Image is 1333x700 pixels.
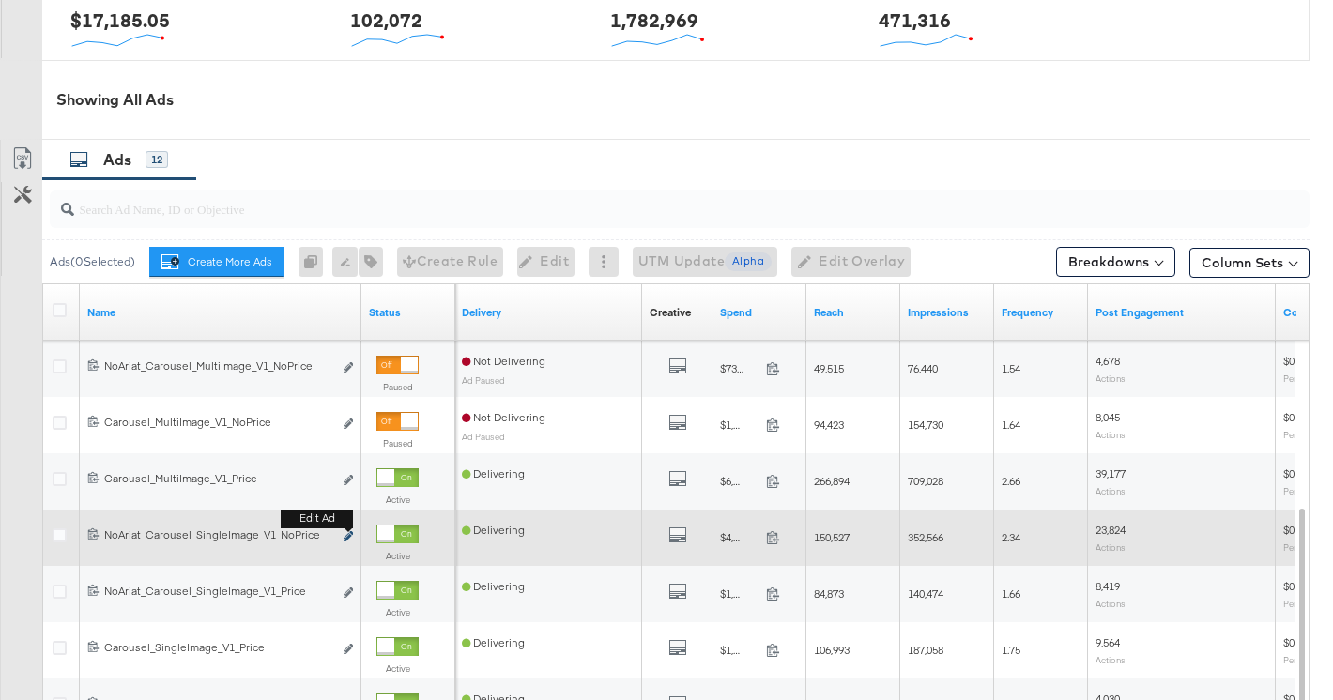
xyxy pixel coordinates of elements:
sub: Per Action [1283,654,1322,665]
sub: Actions [1096,373,1126,384]
span: $730.15 [720,361,758,375]
a: The number of actions related to your Page's posts as a result of your ad. [1096,305,1268,320]
button: Column Sets [1189,248,1310,278]
span: 154,730 [908,418,943,432]
span: $4,113.02 [720,530,758,544]
span: Delivering [462,635,525,649]
span: 140,474 [908,586,943,601]
span: 4,678 [1096,354,1120,368]
span: 1.54 [1002,361,1020,375]
span: 106,993 [814,643,850,657]
div: NoAriat_Carousel_SingleImage_V1_Price [104,584,332,599]
div: Ads ( 0 Selected) [50,253,135,270]
span: 84,873 [814,586,844,601]
span: 23,824 [1096,523,1126,537]
div: 0 [299,247,332,277]
label: Active [376,494,419,506]
sub: Per Action [1283,373,1322,384]
span: Ads [103,150,131,169]
span: 709,028 [908,474,943,488]
sub: Per Action [1283,598,1322,609]
a: The number of people your ad was served to. [814,305,893,320]
span: 94,423 [814,418,844,432]
sub: Per Action [1283,429,1322,440]
button: Create More Ads [149,247,284,277]
label: Paused [376,381,419,393]
div: NoAriat_Carousel_MultiImage_V1_NoPrice [104,358,332,373]
span: 2.66 [1002,474,1020,488]
span: Delivering [462,579,525,593]
a: Shows the creative associated with your ad. [650,305,691,320]
span: $1,240.78 [720,418,758,432]
div: 102,072 [350,7,422,34]
label: Active [376,550,419,562]
label: Active [376,662,419,675]
div: Carousel_MultiImage_V1_NoPrice [104,415,332,430]
b: Edit ad [281,509,353,528]
sub: Actions [1096,485,1126,496]
sub: Actions [1096,541,1126,553]
sub: Actions [1096,654,1126,665]
span: 8,419 [1096,579,1120,593]
span: 9,564 [1096,635,1120,649]
label: Active [376,606,419,618]
sub: Per Action [1283,485,1322,496]
span: Delivering [462,523,525,537]
span: 2.34 [1002,530,1020,544]
a: Ad Name. [87,305,354,320]
span: $0.15 [1283,410,1308,424]
sub: Per Action [1283,541,1322,553]
a: The total amount spent to date. [720,305,799,320]
button: Edit ad [343,527,354,547]
div: Carousel_SingleImage_V1_Price [104,640,332,655]
span: Not Delivering [462,354,545,368]
span: 187,058 [908,643,943,657]
label: Paused [376,437,419,449]
span: Not Delivering [462,410,545,424]
span: 1.75 [1002,643,1020,657]
a: The average number of times your ad was served to each person. [1002,305,1080,320]
div: Showing All Ads [56,89,1310,111]
span: 266,894 [814,474,850,488]
sub: Ad Paused [462,374,505,386]
div: Carousel_MultiImage_V1_Price [104,471,332,486]
span: 1.64 [1002,418,1020,432]
a: Reflects the ability of your Ad to achieve delivery. [462,305,635,320]
span: 150,527 [814,530,850,544]
span: $0.17 [1283,635,1308,649]
sub: Actions [1096,429,1126,440]
input: Search Ad Name, ID or Objective [74,183,1198,220]
div: $17,185.05 [70,7,170,34]
div: NoAriat_Carousel_SingleImage_V1_NoPrice [104,527,332,542]
div: 1,782,969 [610,7,698,34]
span: $0.17 [1283,523,1308,537]
span: $0.17 [1283,466,1308,480]
span: $0.16 [1283,354,1308,368]
span: $0.17 [1283,579,1308,593]
button: Breakdowns [1056,247,1175,277]
span: $1,454.48 [720,586,758,601]
span: 8,045 [1096,410,1120,424]
span: 39,177 [1096,466,1126,480]
a: Shows the current state of your Ad. [369,305,448,320]
span: 1.66 [1002,586,1020,601]
span: 352,566 [908,530,943,544]
span: $1,637.80 [720,643,758,657]
div: 12 [146,151,168,168]
div: 471,316 [879,7,951,34]
a: The number of times your ad was served. On mobile apps an ad is counted as served the first time ... [908,305,987,320]
span: $6,499.49 [720,474,758,488]
div: Creative [650,305,691,320]
sub: Ad Paused [462,431,505,442]
span: 76,440 [908,361,938,375]
span: Delivering [462,466,525,480]
sub: Actions [1096,598,1126,609]
span: 49,515 [814,361,844,375]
